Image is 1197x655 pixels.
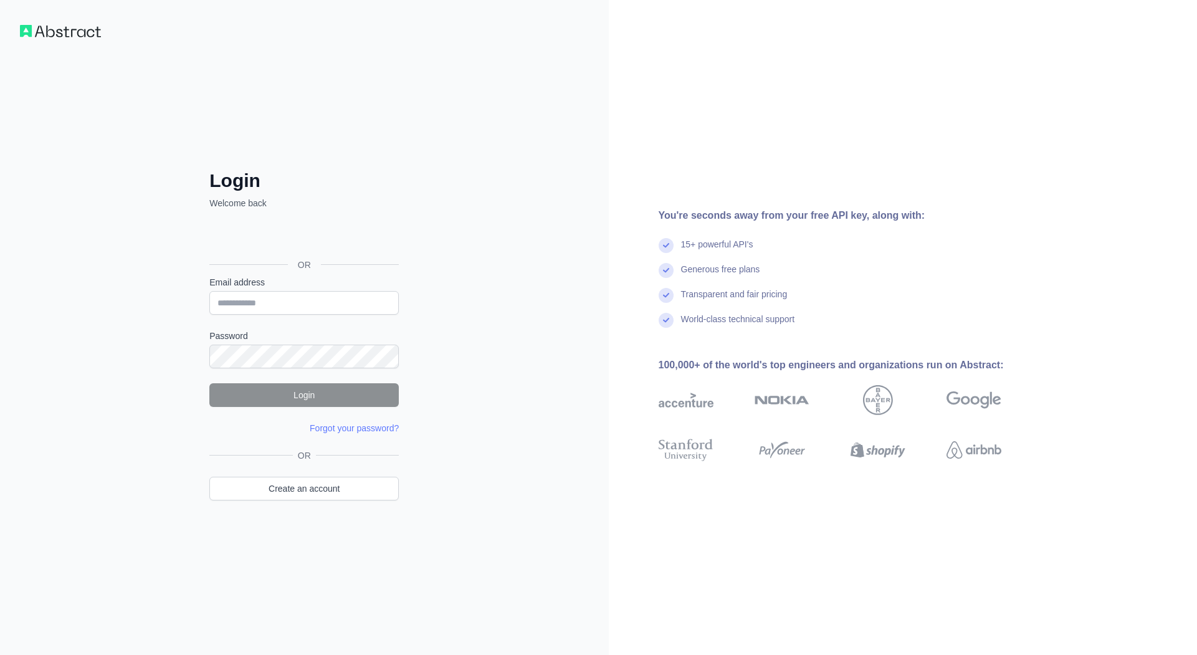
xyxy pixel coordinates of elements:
h2: Login [209,170,399,192]
button: Login [209,383,399,407]
img: accenture [659,385,713,415]
iframe: Tlačidlo Prihlásiť sa účtom Google [203,223,403,251]
img: bayer [863,385,893,415]
img: Workflow [20,25,101,37]
img: stanford university [659,436,713,464]
div: Transparent and fair pricing [681,288,788,313]
p: Welcome back [209,197,399,209]
div: You're seconds away from your free API key, along with: [659,208,1041,223]
div: 100,000+ of the world's top engineers and organizations run on Abstract: [659,358,1041,373]
div: 15+ powerful API's [681,238,753,263]
img: check mark [659,313,674,328]
a: Create an account [209,477,399,500]
img: payoneer [755,436,809,464]
img: airbnb [947,436,1001,464]
div: Generous free plans [681,263,760,288]
a: Forgot your password? [310,423,399,433]
div: World-class technical support [681,313,795,338]
label: Password [209,330,399,342]
div: Prihlásiť sa účtom Google (otvorí sa na novej karte) [209,223,396,251]
img: check mark [659,263,674,278]
img: check mark [659,288,674,303]
span: OR [293,449,316,462]
img: nokia [755,385,809,415]
label: Email address [209,276,399,289]
span: OR [288,259,321,271]
img: google [947,385,1001,415]
img: check mark [659,238,674,253]
img: shopify [851,436,905,464]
